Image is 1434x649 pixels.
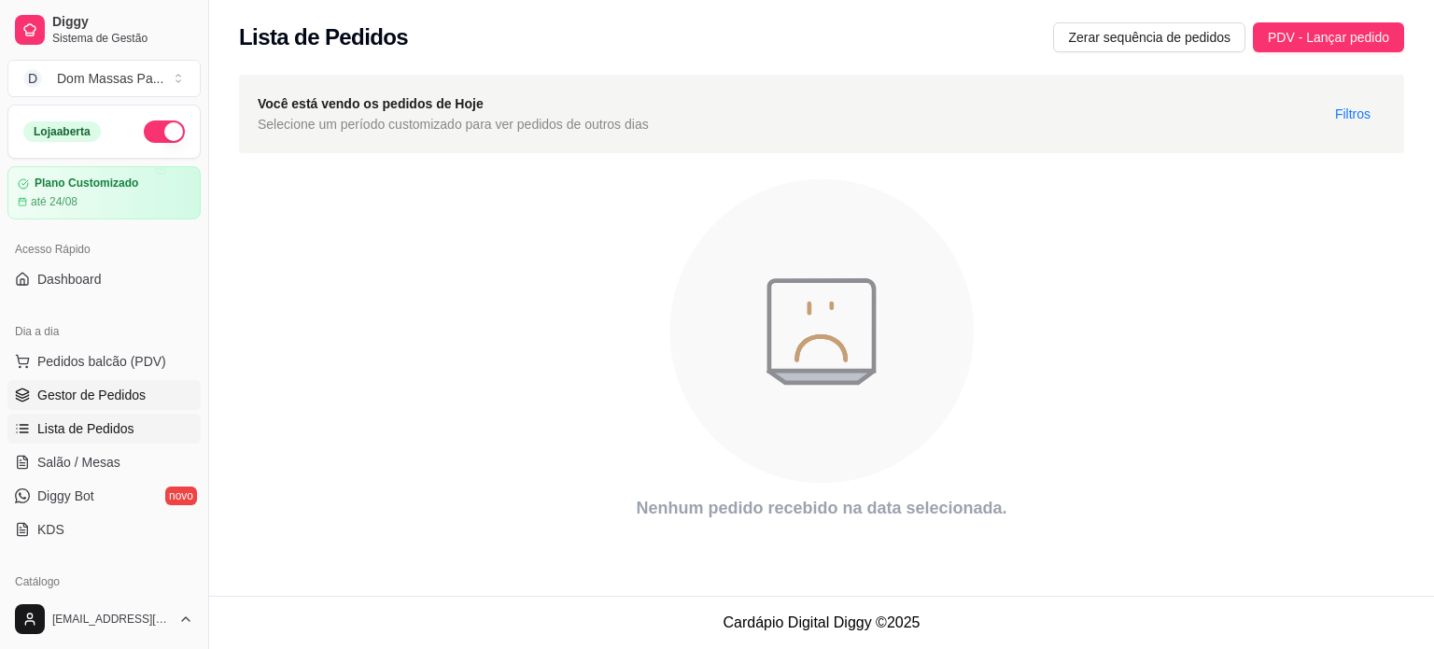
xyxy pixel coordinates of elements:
div: animation [239,168,1404,495]
span: Zerar sequência de pedidos [1068,27,1230,48]
span: KDS [37,520,64,539]
span: Salão / Mesas [37,453,120,472]
a: Dashboard [7,264,201,294]
a: Salão / Mesas [7,447,201,477]
a: Plano Customizadoaté 24/08 [7,166,201,219]
div: Dom Massas Pa ... [57,69,163,88]
button: Pedidos balcão (PDV) [7,346,201,376]
button: Alterar Status [144,120,185,143]
article: Nenhum pedido recebido na data selecionada. [239,495,1404,521]
div: Loja aberta [23,121,101,142]
footer: Cardápio Digital Diggy © 2025 [209,596,1434,649]
div: Dia a dia [7,317,201,346]
span: Diggy Bot [37,487,94,505]
span: Sistema de Gestão [52,31,193,46]
div: Acesso Rápido [7,234,201,264]
span: Pedidos balcão (PDV) [37,352,166,371]
button: Select a team [7,60,201,97]
span: PDV - Lançar pedido [1268,27,1389,48]
span: Lista de Pedidos [37,419,134,438]
a: DiggySistema de Gestão [7,7,201,52]
a: Diggy Botnovo [7,481,201,511]
button: [EMAIL_ADDRESS][DOMAIN_NAME] [7,597,201,642]
strong: Você está vendo os pedidos de Hoje [258,96,484,111]
a: Lista de Pedidos [7,414,201,444]
span: D [23,69,42,88]
div: Catálogo [7,567,201,597]
span: Diggy [52,14,193,31]
span: Gestor de Pedidos [37,386,146,404]
a: Gestor de Pedidos [7,380,201,410]
a: KDS [7,515,201,544]
span: [EMAIL_ADDRESS][DOMAIN_NAME] [52,612,171,627]
h2: Lista de Pedidos [239,22,408,52]
article: Plano Customizado [35,176,138,190]
article: até 24/08 [31,194,77,209]
button: Zerar sequência de pedidos [1053,22,1245,52]
span: Selecione um período customizado para ver pedidos de outros dias [258,114,649,134]
button: PDV - Lançar pedido [1253,22,1404,52]
button: Filtros [1320,99,1385,129]
span: Dashboard [37,270,102,289]
span: Filtros [1335,104,1371,124]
